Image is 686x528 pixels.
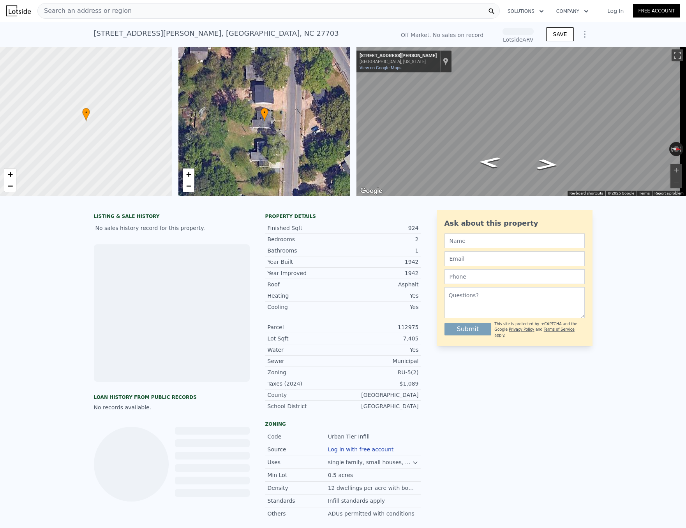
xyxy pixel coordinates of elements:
[94,403,250,411] div: No records available.
[6,5,31,16] img: Lotside
[360,59,437,64] div: [GEOGRAPHIC_DATA], [US_STATE]
[550,4,595,18] button: Company
[82,108,90,121] div: •
[265,213,421,219] div: Property details
[401,31,483,39] div: Off Market. No sales on record
[82,109,90,116] span: •
[546,27,573,41] button: SAVE
[343,380,419,388] div: $1,089
[343,303,419,311] div: Yes
[343,292,419,300] div: Yes
[360,53,437,59] div: [STREET_ADDRESS][PERSON_NAME]
[360,65,402,70] a: View on Google Maps
[443,57,448,66] a: Show location on map
[509,327,534,332] a: Privacy Policy
[94,213,250,221] div: LISTING & SALE HISTORY
[94,28,339,39] div: [STREET_ADDRESS][PERSON_NAME] , [GEOGRAPHIC_DATA] , NC 27703
[265,421,421,427] div: Zoning
[669,146,683,153] button: Reset the view
[358,186,384,196] img: Google
[501,4,550,18] button: Solutions
[639,191,650,195] a: Terms
[343,235,419,243] div: 2
[672,49,683,61] button: Toggle fullscreen view
[268,433,328,440] div: Code
[268,323,343,331] div: Parcel
[343,335,419,342] div: 7,405
[94,221,250,235] div: No sales history record for this property.
[670,176,682,188] button: Zoom out
[268,357,343,365] div: Sewer
[328,484,419,492] div: 12 dwellings per acre with bonus
[268,368,343,376] div: Zoning
[343,402,419,410] div: [GEOGRAPHIC_DATA]
[268,484,328,492] div: Density
[268,224,343,232] div: Finished Sqft
[444,251,585,266] input: Email
[343,391,419,399] div: [GEOGRAPHIC_DATA]
[654,191,684,195] a: Report a problem
[261,109,268,116] span: •
[343,269,419,277] div: 1942
[268,346,343,354] div: Water
[268,247,343,254] div: Bathrooms
[268,269,343,277] div: Year Improved
[343,281,419,288] div: Asphalt
[268,380,343,388] div: Taxes (2024)
[544,327,575,332] a: Terms of Service
[343,323,419,331] div: 112975
[444,233,585,248] input: Name
[268,391,343,399] div: County
[4,168,16,180] a: Zoom in
[343,247,419,254] div: 1
[268,402,343,410] div: School District
[444,323,492,335] button: Submit
[268,446,328,453] div: Source
[186,169,191,179] span: +
[598,7,633,15] a: Log In
[679,142,684,156] button: Rotate clockwise
[328,458,413,466] div: single family, small houses, duplex, townhouse, multifamily
[268,235,343,243] div: Bedrooms
[268,497,328,505] div: Standards
[469,154,510,170] path: Go South, N Guthrie Ave
[328,510,416,517] div: ADUs permitted with conditions
[8,181,13,191] span: −
[343,224,419,232] div: 924
[503,36,534,44] div: Lotside ARV
[186,181,191,191] span: −
[608,191,634,195] span: © 2025 Google
[444,218,585,229] div: Ask about this property
[494,321,584,338] div: This site is protected by reCAPTCHA and the Google and apply.
[8,169,13,179] span: +
[444,269,585,284] input: Phone
[328,433,371,440] div: Urban Tier Infill
[4,180,16,192] a: Zoom out
[527,156,568,172] path: Go North, N Guthrie Ave
[356,47,686,196] div: Street View
[94,394,250,400] div: Loan history from public records
[268,471,328,479] div: Min Lot
[261,108,268,121] div: •
[633,4,680,18] a: Free Account
[343,357,419,365] div: Municipal
[268,510,328,517] div: Others
[356,47,686,196] div: Map
[328,497,386,505] div: Infill standards apply
[38,6,132,16] span: Search an address or region
[268,258,343,266] div: Year Built
[328,471,354,479] div: 0.5 acres
[183,180,194,192] a: Zoom out
[328,446,394,453] button: Log in with free account
[669,142,674,156] button: Rotate counterclockwise
[343,346,419,354] div: Yes
[570,191,603,196] button: Keyboard shortcuts
[268,458,328,466] div: Uses
[670,164,682,176] button: Zoom in
[268,303,343,311] div: Cooling
[358,186,384,196] a: Open this area in Google Maps (opens a new window)
[577,26,593,42] button: Show Options
[343,368,419,376] div: RU-5(2)
[268,281,343,288] div: Roof
[343,258,419,266] div: 1942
